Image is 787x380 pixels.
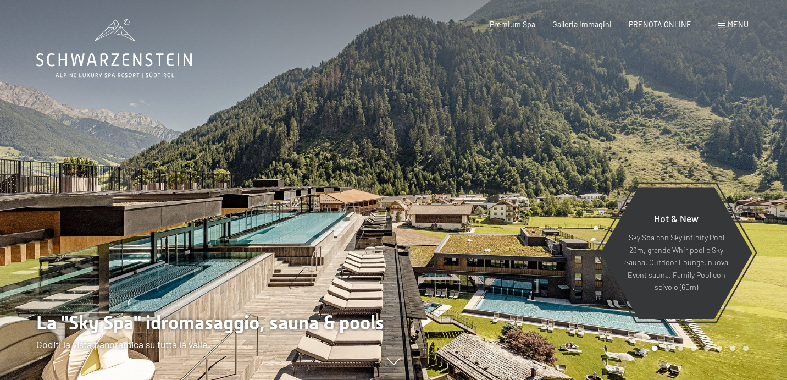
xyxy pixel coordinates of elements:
[600,186,753,320] a: Hot & New Sky Spa con Sky infinity Pool 23m, grande Whirlpool e Sky Sauna, Outdoor Lounge, nuova ...
[717,346,723,351] div: Carousel Page 6
[648,346,748,351] div: Carousel Pagination
[743,346,749,351] div: Carousel Page 8
[665,346,670,351] div: Carousel Page 2
[552,20,612,29] a: Galleria immagini
[728,20,749,29] span: Menu
[691,346,696,351] div: Carousel Page 4
[704,346,710,351] div: Carousel Page 5
[652,346,657,351] div: Carousel Page 1 (Current Slide)
[654,212,699,224] span: Hot & New
[678,346,684,351] div: Carousel Page 3
[629,20,691,29] a: PRENOTA ONLINE
[490,20,535,29] a: Premium Spa
[730,346,735,351] div: Carousel Page 7
[624,232,729,294] p: Sky Spa con Sky infinity Pool 23m, grande Whirlpool e Sky Sauna, Outdoor Lounge, nuova Event saun...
